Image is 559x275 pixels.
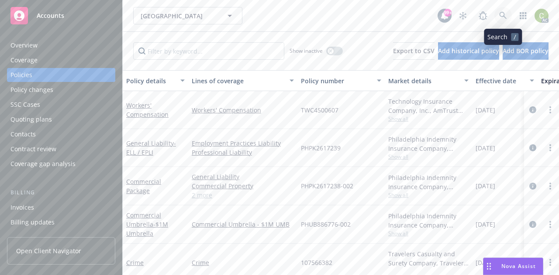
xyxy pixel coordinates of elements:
span: PHUB886776-002 [301,220,351,229]
div: Policies [10,68,32,82]
div: Invoices [10,200,34,214]
span: Show all [388,268,469,275]
a: Coverage gap analysis [7,157,115,171]
a: Workers' Compensation [126,101,169,119]
a: Employment Practices Liability [192,139,294,148]
div: Billing updates [10,215,55,229]
span: 107566382 [301,258,332,267]
a: SSC Cases [7,98,115,112]
span: [DATE] [476,181,495,190]
button: Export to CSV [393,42,435,60]
a: Overview [7,38,115,52]
a: more [545,219,556,230]
div: Policy changes [10,83,53,97]
a: Report a Bug [474,7,492,24]
div: 99+ [444,9,452,17]
a: Commercial Package [126,177,161,195]
span: [DATE] [476,143,495,153]
span: Show all [388,153,469,160]
a: 2 more [192,190,294,200]
span: Export to CSV [393,47,435,55]
a: Professional Liability [192,148,294,157]
a: more [545,105,556,115]
div: Effective date [476,76,524,85]
a: Commercial Umbrella [126,211,168,238]
div: Drag to move [483,258,494,275]
span: Open Client Navigator [16,246,81,255]
a: circleInformation [528,181,538,191]
a: circleInformation [528,143,538,153]
span: PHPK2617239 [301,143,341,153]
a: Commercial Umbrella - $1M UMB [192,220,294,229]
div: Philadelphia Indemnity Insurance Company, [GEOGRAPHIC_DATA] Insurance Companies [388,211,469,230]
button: Policy number [297,70,385,91]
div: Billing [7,188,115,197]
button: Effective date [472,70,538,91]
a: Contract review [7,142,115,156]
div: Overview [10,38,38,52]
div: Contacts [10,127,36,141]
a: General Liability [192,172,294,181]
div: Philadelphia Indemnity Insurance Company, [GEOGRAPHIC_DATA] Insurance Companies [388,173,469,191]
span: Show all [388,230,469,237]
a: Policies [7,68,115,82]
div: Market details [388,76,459,85]
input: Filter by keyword... [133,42,284,60]
a: Accounts [7,3,115,28]
a: Policy changes [7,83,115,97]
a: Quoting plans [7,112,115,126]
a: Commercial Property [192,181,294,190]
span: TWC4500607 [301,105,338,115]
img: photo [535,9,549,23]
div: Policy details [126,76,175,85]
div: Technology Insurance Company, Inc., AmTrust Financial Services [388,97,469,115]
span: [DATE] [476,258,495,267]
button: Add historical policy [438,42,499,60]
span: Show all [388,191,469,199]
a: General Liability [126,139,176,156]
button: Add BOR policy [503,42,549,60]
a: circleInformation [528,219,538,230]
a: more [545,181,556,191]
button: [GEOGRAPHIC_DATA] [133,7,242,24]
a: circleInformation [528,105,538,115]
a: Workers' Compensation [192,105,294,115]
button: Policy details [123,70,188,91]
a: more [545,143,556,153]
button: Lines of coverage [188,70,297,91]
div: Coverage gap analysis [10,157,76,171]
div: Lines of coverage [192,76,284,85]
span: Show inactive [290,47,323,54]
button: Market details [385,70,472,91]
a: Contacts [7,127,115,141]
div: Policy number [301,76,372,85]
span: Nova Assist [501,262,536,270]
a: Crime [192,258,294,267]
span: [DATE] [476,105,495,115]
a: Billing updates [7,215,115,229]
a: Switch app [514,7,532,24]
div: Quoting plans [10,112,52,126]
button: Nova Assist [483,258,543,275]
span: Show all [388,115,469,122]
span: PHPK2617238-002 [301,181,353,190]
a: Search [494,7,512,24]
span: [DATE] [476,220,495,229]
a: more [545,257,556,268]
span: Add BOR policy [503,47,549,55]
div: Coverage [10,53,38,67]
a: Stop snowing [454,7,472,24]
div: Philadelphia Indemnity Insurance Company, [GEOGRAPHIC_DATA] Insurance Companies [388,135,469,153]
a: Invoices [7,200,115,214]
a: Crime [126,258,144,267]
a: circleInformation [528,257,538,268]
div: SSC Cases [10,98,40,112]
span: Accounts [37,12,64,19]
span: Add historical policy [438,47,499,55]
a: Coverage [7,53,115,67]
span: [GEOGRAPHIC_DATA] [141,11,216,20]
div: Contract review [10,142,56,156]
div: Travelers Casualty and Surety Company, Travelers Insurance [388,249,469,268]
